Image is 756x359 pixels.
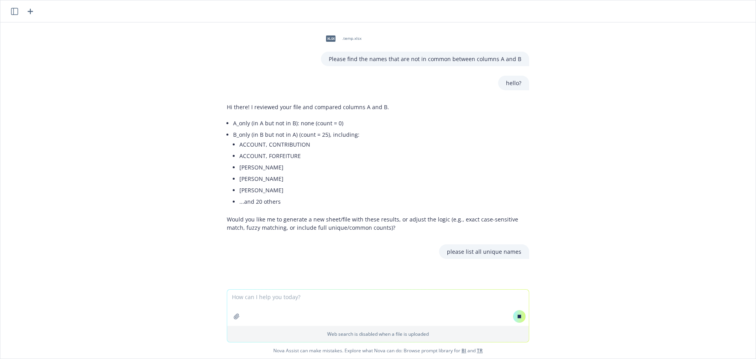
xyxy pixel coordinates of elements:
li: [PERSON_NAME] [239,173,529,184]
span: Nova Assist can make mistakes. Explore what Nova can do: Browse prompt library for and [4,342,752,359]
p: Hi there! I reviewed your file and compared columns A and B. [227,103,529,111]
li: ...and 20 others [239,196,529,207]
li: A_only (in A but not in B): none (count = 0) [233,117,529,129]
li: ACCOUNT, FORFEITURE [239,150,529,162]
p: Web search is disabled when a file is uploaded [232,331,524,337]
span: .temp.xlsx [342,36,361,41]
li: B_only (in B but not in A) (count = 25), including: [233,129,529,209]
a: TR [477,347,483,354]
li: [PERSON_NAME] [239,162,529,173]
span: xlsx [326,35,335,41]
p: hello? [506,79,521,87]
li: ACCOUNT, CONTRIBUTION [239,139,529,150]
p: please list all unique names [447,247,521,256]
div: xlsx.temp.xlsx [321,29,363,48]
a: BI [461,347,466,354]
p: Please find the names that are not in common between columns A and B [329,55,521,63]
li: [PERSON_NAME] [239,184,529,196]
p: Would you like me to generate a new sheet/file with these results, or adjust the logic (e.g., exa... [227,215,529,232]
